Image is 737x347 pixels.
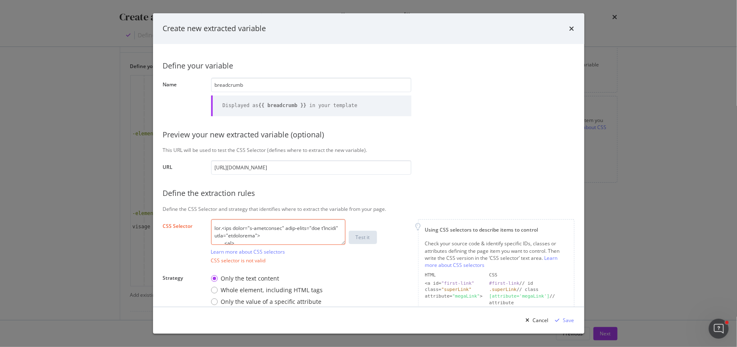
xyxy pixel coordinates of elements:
textarea: lor.<ips dolor="s-ametconsec" adip-elits="doe t’Incidi" utla="etdolorema"> <al> <en> <a minim="v-... [211,219,345,245]
div: Only the text content [211,274,323,283]
b: {{ breadcrumb }} [258,103,306,108]
div: "superLink" [441,287,472,292]
div: #first-link [489,281,520,286]
button: Test it [349,231,377,244]
label: URL [163,164,204,173]
div: modal [153,13,584,334]
div: .superLink [489,287,517,292]
div: Only the text content [221,274,280,283]
div: <a id= [425,280,483,287]
input: https://www.example.com [211,160,411,175]
button: Cancel [523,314,549,327]
div: Cancel [533,317,549,324]
div: Only the value of a specific attribute [211,298,323,306]
div: Save [563,317,574,324]
div: Test it [356,234,370,241]
a: Learn more about CSS selectors [425,254,558,269]
div: HTML [425,272,483,279]
div: This URL will be used to test the CSS Selector (defines where to extract the new variable). [163,147,574,154]
div: Displayed as in your template [223,102,358,109]
div: // attribute [489,293,567,306]
div: CSS selector is not valid [211,257,411,264]
div: Only the value of a specific attribute [221,298,322,306]
div: // class [489,286,567,293]
label: CSS Selector [163,222,204,262]
div: times [569,23,574,34]
div: Define your variable [163,61,574,71]
div: Whole element, including HTML tags [211,286,323,294]
div: // id [489,280,567,287]
label: Name [163,81,204,114]
label: Strategy [163,274,204,307]
div: Using CSS selectors to describe items to control [425,226,567,233]
div: Define the CSS Selector and strategy that identifies where to extract the variable from your page. [163,205,574,213]
div: attribute= > [425,293,483,306]
button: Save [552,314,574,327]
iframe: Intercom live chat [709,319,729,339]
div: Whole element, including HTML tags [221,286,323,294]
div: class= [425,286,483,293]
div: "first-link" [441,281,474,286]
div: CSS [489,272,567,279]
div: Hyperlink</a> [425,306,483,313]
div: Define the extraction rules [163,188,574,199]
div: Create new extracted variable [163,23,266,34]
div: [attribute='megaLink'] [489,293,550,299]
div: Check your source code & identify specific IDs, classes or attributes defining the page item you ... [425,240,567,269]
a: Learn more about CSS selectors [211,248,285,255]
div: "megaLink" [452,293,480,299]
div: Preview your new extracted variable (optional) [163,130,574,140]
